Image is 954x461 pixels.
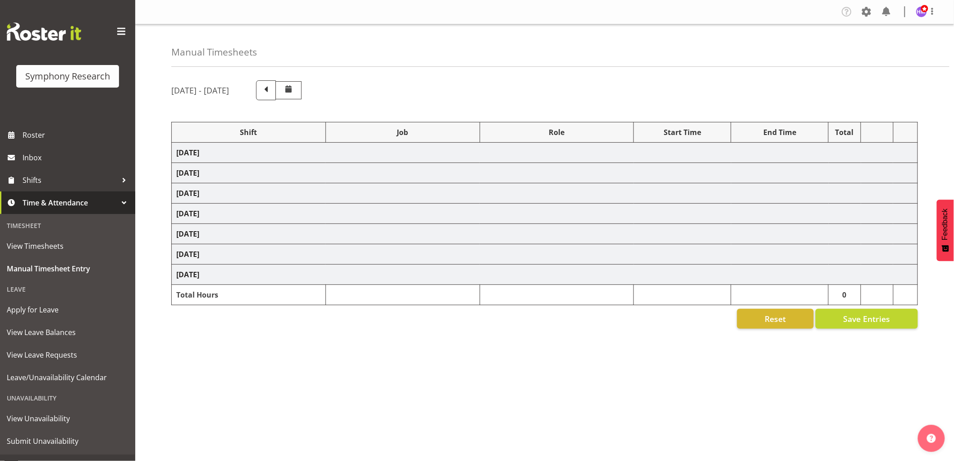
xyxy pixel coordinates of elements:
[171,85,229,95] h5: [DATE] - [DATE]
[916,6,927,17] img: hitesh-makan1261.jpg
[2,389,133,407] div: Unavailability
[7,303,128,317] span: Apply for Leave
[843,313,890,325] span: Save Entries
[172,224,918,244] td: [DATE]
[833,127,856,138] div: Total
[330,127,475,138] div: Job
[2,321,133,344] a: View Leave Balances
[7,262,128,275] span: Manual Timesheet Entry
[23,128,131,142] span: Roster
[172,163,918,183] td: [DATE]
[829,285,861,305] td: 0
[25,70,110,83] div: Symphony Research
[23,151,131,164] span: Inbox
[172,265,918,285] td: [DATE]
[2,235,133,257] a: View Timesheets
[23,196,117,210] span: Time & Attendance
[737,309,814,329] button: Reset
[2,257,133,280] a: Manual Timesheet Entry
[816,309,918,329] button: Save Entries
[638,127,726,138] div: Start Time
[736,127,824,138] div: End Time
[7,348,128,362] span: View Leave Requests
[2,298,133,321] a: Apply for Leave
[2,407,133,430] a: View Unavailability
[765,313,786,325] span: Reset
[7,23,81,41] img: Rosterit website logo
[485,127,629,138] div: Role
[937,200,954,261] button: Feedback - Show survey
[172,183,918,204] td: [DATE]
[2,216,133,235] div: Timesheet
[172,285,326,305] td: Total Hours
[176,127,321,138] div: Shift
[172,143,918,163] td: [DATE]
[7,371,128,384] span: Leave/Unavailability Calendar
[172,244,918,265] td: [DATE]
[2,366,133,389] a: Leave/Unavailability Calendar
[2,344,133,366] a: View Leave Requests
[172,204,918,224] td: [DATE]
[23,173,117,187] span: Shifts
[2,430,133,452] a: Submit Unavailability
[2,280,133,298] div: Leave
[7,326,128,339] span: View Leave Balances
[927,434,936,443] img: help-xxl-2.png
[7,412,128,425] span: View Unavailability
[171,47,257,57] h4: Manual Timesheets
[7,239,128,253] span: View Timesheets
[7,434,128,448] span: Submit Unavailability
[941,209,949,240] span: Feedback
